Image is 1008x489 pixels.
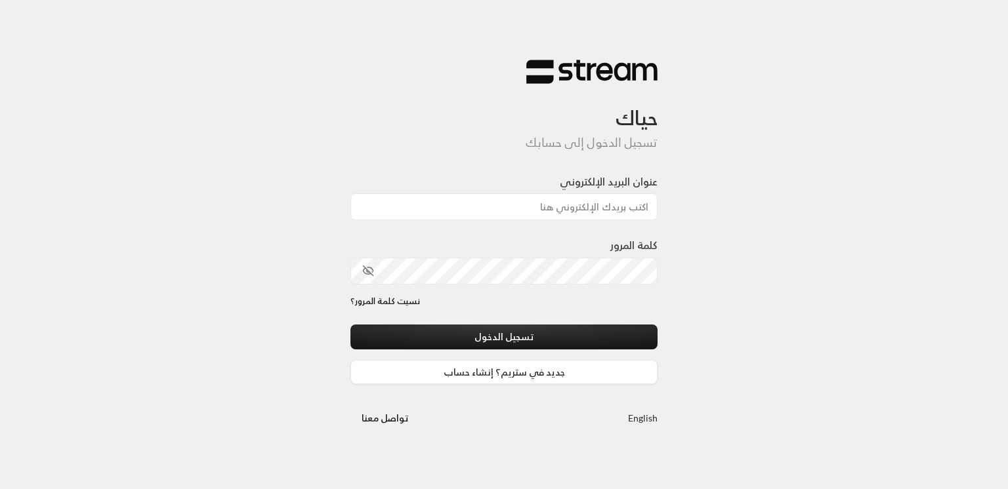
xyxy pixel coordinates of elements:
a: نسيت كلمة المرور؟ [350,295,420,308]
a: تواصل معنا [350,410,419,426]
button: تسجيل الدخول [350,324,658,349]
label: عنوان البريد الإلكتروني [560,174,658,189]
img: Stream Logo [526,59,658,85]
a: English [628,406,658,430]
button: toggle password visibility [357,260,379,282]
a: جديد في ستريم؟ إنشاء حساب [350,360,658,384]
label: كلمة المرور [610,237,658,253]
input: اكتب بريدك الإلكتروني هنا [350,193,658,220]
h5: تسجيل الدخول إلى حسابك [350,136,658,150]
button: تواصل معنا [350,406,419,430]
h3: حياك [350,85,658,130]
